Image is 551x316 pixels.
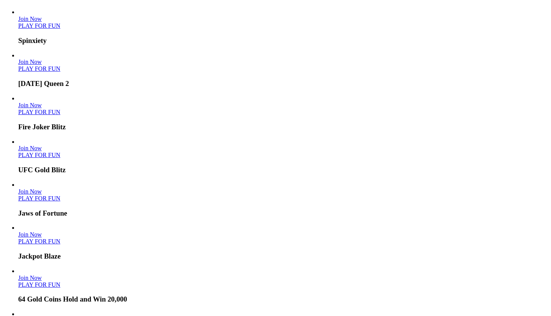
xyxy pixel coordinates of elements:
[18,102,42,108] span: Join Now
[18,145,42,151] a: UFC Gold Blitz
[18,238,60,245] a: Jackpot Blaze
[18,275,42,281] a: 64 Gold Coins Hold and Win 20,000
[18,188,42,195] a: Jaws of Fortune
[18,95,548,131] article: Fire Joker Blitz
[18,224,548,260] article: Jackpot Blaze
[18,166,548,174] h3: UFC Gold Blitz
[18,281,60,288] a: 64 Gold Coins Hold and Win 20,000
[18,152,60,158] a: UFC Gold Blitz
[18,275,42,281] span: Join Now
[18,181,548,218] article: Jaws of Fortune
[18,145,42,151] span: Join Now
[18,231,42,238] span: Join Now
[18,37,548,45] h3: Spinxiety
[18,138,548,174] article: UFC Gold Blitz
[18,109,60,115] a: Fire Joker Blitz
[18,52,548,88] article: Carnival Queen 2
[18,209,548,218] h3: Jaws of Fortune
[18,59,42,65] a: Carnival Queen 2
[18,79,548,88] h3: [DATE] Queen 2
[18,16,42,22] a: Spinxiety
[18,9,548,45] article: Spinxiety
[18,195,60,202] a: Jaws of Fortune
[18,59,42,65] span: Join Now
[18,65,60,72] a: Carnival Queen 2
[18,123,548,131] h3: Fire Joker Blitz
[18,252,548,260] h3: Jackpot Blaze
[18,102,42,108] a: Fire Joker Blitz
[18,188,42,195] span: Join Now
[18,16,42,22] span: Join Now
[18,22,60,29] a: Spinxiety
[18,231,42,238] a: Jackpot Blaze
[18,268,548,304] article: 64 Gold Coins Hold and Win 20,000
[18,295,548,303] h3: 64 Gold Coins Hold and Win 20,000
